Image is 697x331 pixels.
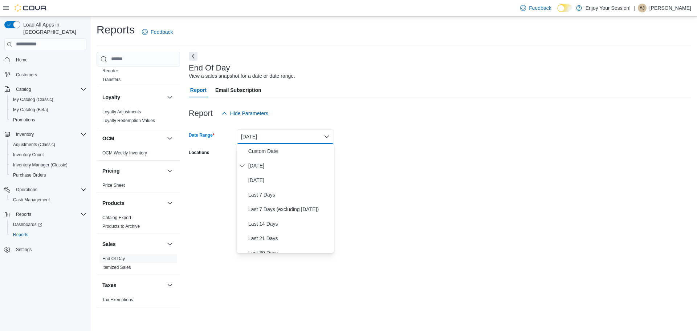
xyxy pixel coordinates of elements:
[219,106,271,121] button: Hide Parameters
[517,1,554,15] a: Feedback
[10,195,53,204] a: Cash Management
[1,84,89,94] button: Catalog
[102,297,133,303] span: Tax Exemptions
[102,150,147,156] span: OCM Weekly Inventory
[97,213,180,234] div: Products
[10,105,86,114] span: My Catalog (Beta)
[102,68,118,73] a: Reorder
[230,110,268,117] span: Hide Parameters
[248,234,331,243] span: Last 21 Days
[237,144,334,253] div: Select listbox
[248,205,331,214] span: Last 7 Days (excluding [DATE])
[10,95,56,104] a: My Catalog (Classic)
[10,230,86,239] span: Reports
[13,85,34,94] button: Catalog
[1,185,89,195] button: Operations
[10,116,86,124] span: Promotions
[13,97,53,102] span: My Catalog (Classic)
[13,70,40,79] a: Customers
[13,172,46,178] span: Purchase Orders
[102,241,116,248] h3: Sales
[13,56,30,64] a: Home
[586,4,631,12] p: Enjoy Your Session!
[529,4,551,12] span: Feedback
[13,70,86,79] span: Customers
[10,140,58,149] a: Adjustments (Classic)
[97,149,180,160] div: OCM
[7,219,89,230] a: Dashboards
[237,129,334,144] button: [DATE]
[102,167,164,174] button: Pricing
[638,4,647,12] div: Aleshia Jennings
[10,171,49,179] a: Purchase Orders
[10,140,86,149] span: Adjustments (Classic)
[20,21,86,36] span: Load All Apps in [GEOGRAPHIC_DATA]
[102,223,140,229] span: Products to Archive
[13,232,28,238] span: Reports
[633,4,635,12] p: |
[7,115,89,125] button: Promotions
[102,224,140,229] a: Products to Archive
[10,171,86,179] span: Purchase Orders
[166,240,174,249] button: Sales
[189,72,295,80] div: View a sales snapshot for a date or date range.
[248,219,331,228] span: Last 14 Days
[13,222,42,227] span: Dashboards
[1,209,89,219] button: Reports
[7,195,89,205] button: Cash Management
[248,147,331,156] span: Custom Date
[13,142,55,148] span: Adjustments (Classic)
[189,132,215,138] label: Date Range
[4,52,86,274] nav: Complex example
[102,297,133,302] a: Tax Exemptions
[102,199,164,207] button: Products
[7,170,89,180] button: Purchase Orders
[151,28,173,36] span: Feedback
[102,282,164,289] button: Taxes
[13,117,35,123] span: Promotions
[102,183,125,188] a: Price Sheet
[166,281,174,290] button: Taxes
[102,282,117,289] h3: Taxes
[189,64,230,72] h3: End Of Day
[13,185,86,194] span: Operations
[10,116,38,124] a: Promotions
[16,132,34,137] span: Inventory
[97,295,180,307] div: Taxes
[10,161,86,169] span: Inventory Manager (Classic)
[10,220,45,229] a: Dashboards
[7,230,89,240] button: Reports
[10,105,51,114] a: My Catalog (Beta)
[190,83,207,97] span: Report
[13,245,86,254] span: Settings
[97,181,180,193] div: Pricing
[7,140,89,150] button: Adjustments (Classic)
[102,215,131,220] a: Catalog Export
[189,109,213,118] h3: Report
[166,134,174,143] button: OCM
[13,245,34,254] a: Settings
[102,265,131,270] a: Itemized Sales
[13,130,86,139] span: Inventory
[7,105,89,115] button: My Catalog (Beta)
[97,254,180,275] div: Sales
[10,195,86,204] span: Cash Management
[10,150,86,159] span: Inventory Count
[102,135,114,142] h3: OCM
[97,23,135,37] h1: Reports
[102,167,119,174] h3: Pricing
[649,4,691,12] p: [PERSON_NAME]
[10,150,47,159] a: Inventory Count
[248,161,331,170] span: [DATE]
[16,86,31,92] span: Catalog
[102,68,118,74] span: Reorder
[13,210,34,219] button: Reports
[248,190,331,199] span: Last 7 Days
[102,94,164,101] button: Loyalty
[1,69,89,80] button: Customers
[215,83,261,97] span: Email Subscription
[189,52,197,61] button: Next
[13,210,86,219] span: Reports
[1,244,89,255] button: Settings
